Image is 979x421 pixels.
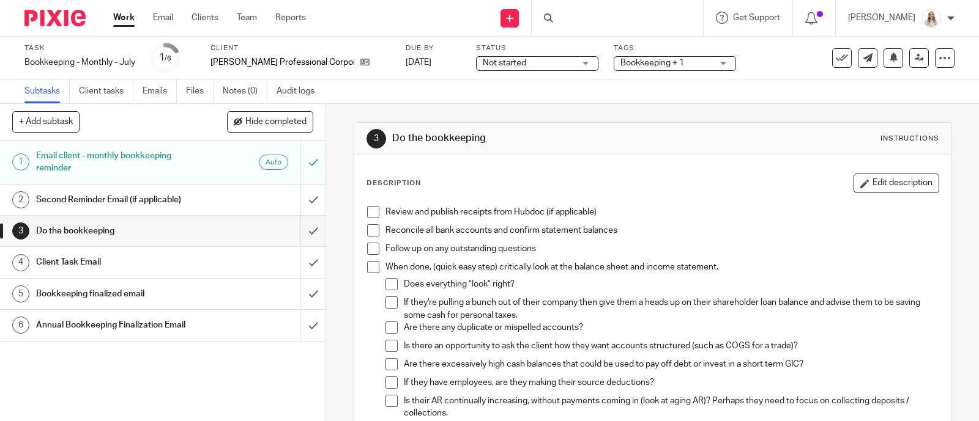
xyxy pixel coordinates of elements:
[614,43,736,53] label: Tags
[12,254,29,271] div: 4
[921,9,941,28] img: Headshot%2011-2024%20white%20background%20square%202.JPG
[404,358,939,370] p: Are there excessively high cash balances that could be used to pay off debt or invest in a short ...
[404,278,939,290] p: Does everything "look" right?
[36,285,204,303] h1: Bookkeeping finalized email
[24,43,135,53] label: Task
[36,253,204,271] h1: Client Task Email
[854,174,939,193] button: Edit description
[210,56,354,68] p: [PERSON_NAME] Professional Corporation
[385,261,939,273] p: When done, (quick easy step) critically look at the balance sheet and income statement.
[153,12,173,24] a: Email
[24,10,86,26] img: Pixie
[245,117,307,127] span: Hide completed
[404,321,939,334] p: Are there any duplicate or mispelled accounts?
[406,43,461,53] label: Due by
[223,79,267,103] a: Notes (0)
[367,129,386,148] div: 3
[277,79,324,103] a: Audit logs
[385,206,939,218] p: Review and publish receipts from Hubdoc (if applicable)
[159,51,171,65] div: 1
[404,395,939,420] p: Is their AR continually increasing, without payments coming in (look at aging AR)? Perhaps they n...
[113,12,135,24] a: Work
[12,191,29,208] div: 2
[12,222,29,240] div: 3
[186,79,214,103] a: Files
[36,191,204,209] h1: Second Reminder Email (if applicable)
[143,79,177,103] a: Emails
[36,147,204,178] h1: Email client - monthly bookkeeping reminder
[12,285,29,302] div: 5
[275,12,306,24] a: Reports
[192,12,218,24] a: Clients
[848,12,915,24] p: [PERSON_NAME]
[385,224,939,236] p: Reconcile all bank accounts and confirm statement balances
[392,132,679,145] h1: Do the bookkeeping
[24,56,135,68] div: Bookkeeping - Monthly - July
[404,340,939,352] p: Is there an opportunity to ask the client how they want accounts structured (such as COGS for a t...
[733,13,780,22] span: Get Support
[385,243,939,255] p: Follow up on any outstanding questions
[406,58,431,67] span: [DATE]
[367,178,421,188] p: Description
[24,79,70,103] a: Subtasks
[880,134,939,144] div: Instructions
[237,12,257,24] a: Team
[210,43,390,53] label: Client
[12,111,80,132] button: + Add subtask
[36,316,204,334] h1: Annual Bookkeeping Finalization Email
[483,59,526,67] span: Not started
[404,296,939,321] p: If they're pulling a bunch out of their company then give them a heads up on their shareholder lo...
[404,376,939,389] p: If they have employees, are they making their source deductions?
[620,59,684,67] span: Bookkeeping + 1
[227,111,313,132] button: Hide completed
[165,55,171,62] small: /6
[12,317,29,334] div: 6
[79,79,133,103] a: Client tasks
[12,153,29,170] div: 1
[259,155,288,170] div: Auto
[36,222,204,240] h1: Do the bookkeeping
[476,43,598,53] label: Status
